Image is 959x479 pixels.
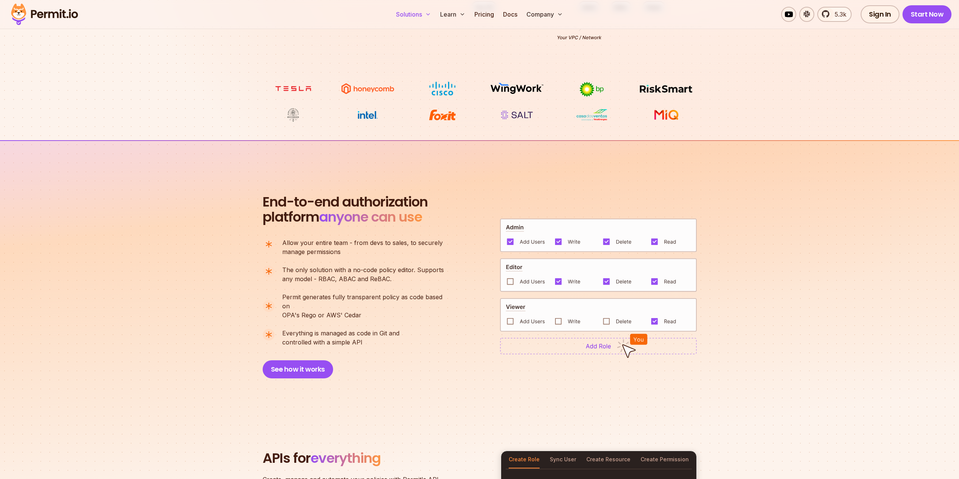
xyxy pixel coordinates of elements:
[414,108,471,122] img: Foxit
[282,265,444,274] span: The only solution with a no-code policy editor. Supports
[265,108,321,122] img: Maricopa County Recorder\'s Office
[282,265,444,283] p: any model - RBAC, ABAC and ReBAC.
[282,292,450,320] p: OPA's Rego or AWS' Cedar
[523,7,566,22] button: Company
[437,7,468,22] button: Learn
[414,81,471,96] img: Cisco
[263,194,428,210] span: End-to-end authorization
[282,292,450,311] span: Permit generates fully transparent policy as code based on
[489,108,545,122] img: salt
[310,448,381,468] span: everything
[500,7,520,22] a: Docs
[263,194,428,225] h2: platform
[489,81,545,96] img: Wingwork
[471,7,497,22] a: Pricing
[861,5,899,23] a: Sign In
[263,451,492,466] h2: APIs for
[586,451,630,468] button: Create Resource
[282,329,399,338] span: Everything is managed as code in Git and
[817,7,852,22] a: 5.3k
[550,451,576,468] button: Sync User
[830,10,846,19] span: 5.3k
[340,81,396,96] img: Honeycomb
[563,108,620,122] img: Casa dos Ventos
[393,7,434,22] button: Solutions
[509,451,540,468] button: Create Role
[319,207,422,226] span: anyone can use
[263,360,333,378] button: See how it works
[340,108,396,122] img: Intel
[563,81,620,97] img: bp
[902,5,952,23] a: Start Now
[282,329,399,347] p: controlled with a simple API
[8,2,81,27] img: Permit logo
[638,81,694,96] img: Risksmart
[282,238,443,256] p: manage permissions
[641,451,689,468] button: Create Permission
[282,238,443,247] span: Allow your entire team - from devs to sales, to securely
[265,81,321,96] img: tesla
[641,109,691,121] img: MIQ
